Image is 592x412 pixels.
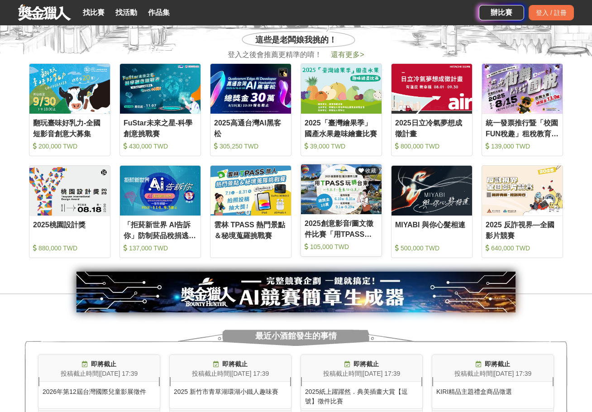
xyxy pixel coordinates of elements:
div: 2025日立冷氣夢想成徵計畫 [395,118,468,138]
img: e66c81bb-b616-479f-8cf1-2a61d99b1888.jpg [76,272,516,312]
div: 105,000 TWD [305,242,378,251]
span: 即將截止 [485,360,510,368]
div: 2025 反詐視界—全國影片競賽 [486,220,559,240]
div: 200,000 TWD [33,142,106,151]
a: 即將截止投稿截止時間|[DATE] 17:392025 新竹市青草湖環湖小鐵人趣味賽 [169,355,291,409]
div: MIYABI 與你心髮相連 [395,220,468,240]
span: 即將截止 [91,360,116,368]
span: 即將截止 [353,360,379,368]
div: 登入 / 註冊 [529,5,574,20]
a: Cover Image2025桃園設計獎 880,000 TWD [29,165,110,258]
div: 880,000 TWD [33,244,106,253]
span: 登入之後會推薦更精準的唷！ [228,49,322,60]
a: Cover Image2025日立冷氣夢想成徵計畫 800,000 TWD [391,63,473,156]
a: 辦比賽 [479,5,524,20]
span: 這些是老闆娘我挑的！ [255,34,337,46]
img: Cover Image [391,64,472,114]
div: 39,000 TWD [305,142,378,151]
div: 投稿截止時間 | [DATE] 17:39 [301,369,422,378]
a: Cover ImageMIYABI 與你心髮相連 500,000 TWD [391,165,473,258]
div: 500,000 TWD [395,244,468,253]
div: 2025紙上躍躍然．典美插畫大賞【逗號】徵件比賽 [301,382,422,406]
a: 還有更多> [331,51,364,58]
a: Cover Image統一發票推行暨「校園FUN稅趣」租稅教育及宣導活動之「流光街舞 閃耀國稅」 租稅教育及宣導活動 139,000 TWD [482,63,563,156]
div: 投稿截止時間 | [DATE] 17:39 [38,369,160,378]
div: 投稿截止時間 | [DATE] 17:39 [170,369,291,378]
a: 作品集 [144,6,173,19]
a: 即將截止投稿截止時間|[DATE] 17:392026年第12屆台灣國際兒童影展徵件 [38,355,160,409]
span: 即將截止 [222,360,248,368]
img: Cover Image [391,166,472,216]
div: 640,000 TWD [486,244,559,253]
div: 305,250 TWD [214,142,287,151]
div: 2025 新竹市青草湖環湖小鐵人趣味賽 [170,382,291,397]
div: 2025「臺灣繪果季」國產水果趣味繪畫比賽 [305,118,378,138]
img: Cover Image [482,166,563,216]
span: 最近小酒館發生的事情 [255,326,337,346]
img: Cover Image [120,166,201,216]
a: Cover Image雲林 TPASS 熱門景點＆秘境蒐羅挑戰賽 [210,165,291,258]
img: Cover Image [482,64,563,114]
img: Cover Image [210,64,291,114]
a: Cover Image2025「臺灣繪果季」國產水果趣味繪畫比賽 39,000 TWD [301,63,382,156]
div: 統一發票推行暨「校園FUN稅趣」租稅教育及宣導活動之「流光街舞 閃耀國稅」 租稅教育及宣導活動 [486,118,559,138]
div: 2025高通台灣AI黑客松 [214,118,287,138]
span: 還有更多 > [331,51,364,58]
div: 800,000 TWD [395,142,468,151]
img: Cover Image [301,64,382,114]
a: 即將截止投稿截止時間|[DATE] 17:39KIRI精品主題禮盒商品徵選 [432,355,554,409]
a: Cover Image翻玩臺味好乳力-全國短影音創意大募集 200,000 TWD [29,63,110,156]
div: 「拒菸新世界 AI告訴你」防制菸品稅捐逃漏 徵件比賽 [124,220,197,240]
a: Cover ImageFuStar未來之星-科學創意挑戰賽 430,000 TWD [119,63,201,156]
img: Cover Image [120,64,201,114]
a: 即將截止投稿截止時間|[DATE] 17:392025紙上躍躍然．典美插畫大賞【逗號】徵件比賽 [301,355,423,409]
a: Cover Image2025高通台灣AI黑客松 305,250 TWD [210,63,291,156]
img: Cover Image [210,166,291,216]
div: 2026年第12屆台灣國際兒童影展徵件 [38,382,160,397]
div: 139,000 TWD [486,142,559,151]
div: 137,000 TWD [124,244,197,253]
div: 2025創意影音/圖文徵件比賽「用TPASS玩轉台東」 [305,218,378,239]
div: 翻玩臺味好乳力-全國短影音創意大募集 [33,118,106,138]
a: 找比賽 [79,6,108,19]
a: Cover Image 收藏2025創意影音/圖文徵件比賽「用TPASS玩轉台東」 105,000 TWD [301,164,382,257]
img: Cover Image [29,166,110,216]
div: 430,000 TWD [124,142,197,151]
div: 投稿截止時間 | [DATE] 17:39 [432,369,554,378]
img: Cover Image [29,64,110,114]
div: 2025桃園設計獎 [33,220,106,240]
div: 雲林 TPASS 熱門景點＆秘境蒐羅挑戰賽 [214,220,287,240]
div: FuStar未來之星-科學創意挑戰賽 [124,118,197,138]
a: 找活動 [112,6,141,19]
div: KIRI精品主題禮盒商品徵選 [432,382,554,397]
img: Cover Image [301,164,382,214]
span: 收藏 [364,168,376,174]
a: Cover Image「拒菸新世界 AI告訴你」防制菸品稅捐逃漏 徵件比賽 137,000 TWD [119,165,201,258]
a: Cover Image2025 反詐視界—全國影片競賽 640,000 TWD [482,165,563,258]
